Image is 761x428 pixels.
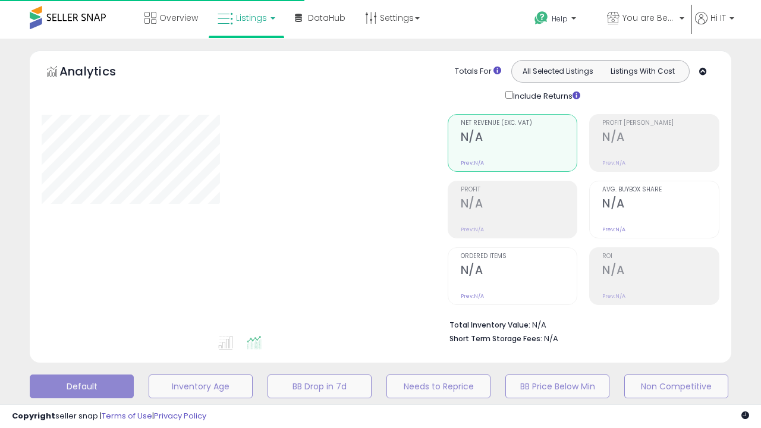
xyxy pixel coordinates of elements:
span: N/A [544,333,558,344]
strong: Copyright [12,410,55,421]
li: N/A [449,317,711,331]
small: Prev: N/A [461,159,484,166]
a: Terms of Use [102,410,152,421]
span: Profit [PERSON_NAME] [602,120,719,127]
h2: N/A [461,130,577,146]
b: Short Term Storage Fees: [449,333,542,344]
h2: N/A [602,130,719,146]
button: Listings With Cost [600,64,685,79]
b: Total Inventory Value: [449,320,530,330]
h2: N/A [461,197,577,213]
span: Ordered Items [461,253,577,260]
button: BB Price Below Min [505,374,609,398]
button: Inventory Age [149,374,253,398]
span: ROI [602,253,719,260]
span: DataHub [308,12,345,24]
h2: N/A [602,197,719,213]
small: Prev: N/A [602,226,625,233]
button: Needs to Reprice [386,374,490,398]
div: seller snap | | [12,411,206,422]
button: Default [30,374,134,398]
a: Help [525,2,596,39]
small: Prev: N/A [602,159,625,166]
i: Get Help [534,11,549,26]
span: Listings [236,12,267,24]
span: Overview [159,12,198,24]
div: Include Returns [496,89,595,102]
a: Hi IT [695,12,734,39]
span: Help [552,14,568,24]
h2: N/A [602,263,719,279]
button: Non Competitive [624,374,728,398]
a: Privacy Policy [154,410,206,421]
h2: N/A [461,263,577,279]
button: BB Drop in 7d [268,374,372,398]
small: Prev: N/A [602,292,625,300]
span: Avg. Buybox Share [602,187,719,193]
button: All Selected Listings [515,64,600,79]
span: Net Revenue (Exc. VAT) [461,120,577,127]
span: You are Beautiful ([GEOGRAPHIC_DATA]) [622,12,676,24]
small: Prev: N/A [461,292,484,300]
span: Profit [461,187,577,193]
small: Prev: N/A [461,226,484,233]
span: Hi IT [710,12,726,24]
h5: Analytics [59,63,139,83]
div: Totals For [455,66,501,77]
